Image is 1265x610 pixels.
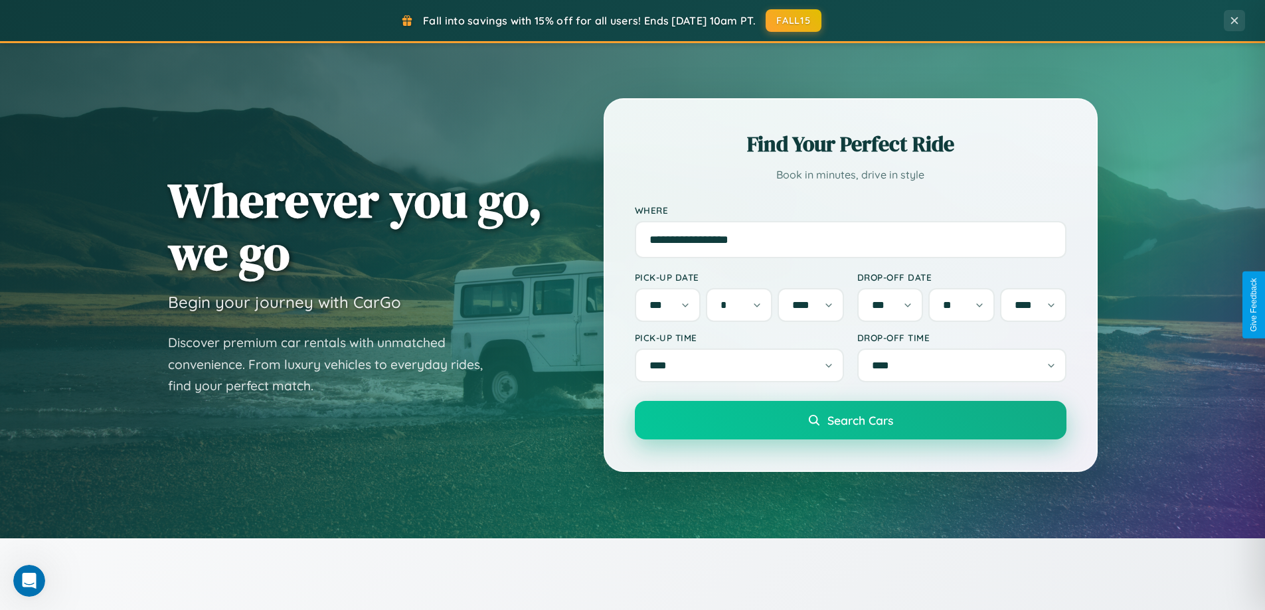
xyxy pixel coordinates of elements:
label: Pick-up Time [635,332,844,343]
label: Pick-up Date [635,271,844,283]
h2: Find Your Perfect Ride [635,129,1066,159]
label: Drop-off Time [857,332,1066,343]
button: FALL15 [766,9,821,32]
label: Where [635,204,1066,216]
p: Book in minutes, drive in style [635,165,1066,185]
label: Drop-off Date [857,271,1066,283]
h1: Wherever you go, we go [168,174,543,279]
p: Discover premium car rentals with unmatched convenience. From luxury vehicles to everyday rides, ... [168,332,500,397]
span: Search Cars [827,413,893,427]
div: Give Feedback [1249,278,1258,332]
button: Search Cars [635,401,1066,439]
iframe: Intercom live chat [13,565,45,597]
h3: Begin your journey with CarGo [168,292,401,312]
span: Fall into savings with 15% off for all users! Ends [DATE] 10am PT. [423,14,756,27]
